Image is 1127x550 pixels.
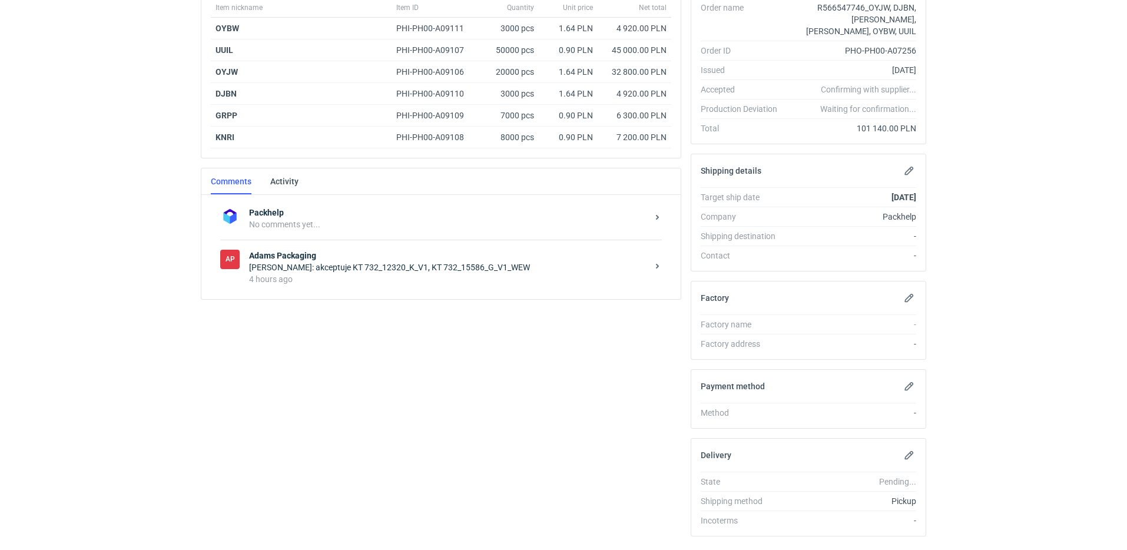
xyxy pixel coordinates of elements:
[701,382,765,391] h2: Payment method
[480,127,539,148] div: 8000 pcs
[602,44,667,56] div: 45 000.00 PLN
[891,193,916,202] strong: [DATE]
[396,22,475,34] div: PHI-PH00-A09111
[602,22,667,34] div: 4 920.00 PLN
[396,131,475,143] div: PHI-PH00-A09108
[821,85,916,94] em: Confirming with supplier...
[602,66,667,78] div: 32 800.00 PLN
[220,250,240,269] figcaption: AP
[543,66,593,78] div: 1.64 PLN
[820,103,916,115] em: Waiting for confirmation...
[220,207,240,226] img: Packhelp
[563,3,593,12] span: Unit price
[787,495,916,507] div: Pickup
[211,168,251,194] a: Comments
[879,477,916,486] em: Pending...
[396,110,475,121] div: PHI-PH00-A09109
[249,218,648,230] div: No comments yet...
[701,338,787,350] div: Factory address
[787,64,916,76] div: [DATE]
[249,250,648,261] strong: Adams Packaging
[701,230,787,242] div: Shipping destination
[480,61,539,83] div: 20000 pcs
[701,407,787,419] div: Method
[543,88,593,100] div: 1.64 PLN
[249,273,648,285] div: 4 hours ago
[701,250,787,261] div: Contact
[220,250,240,269] div: Adams Packaging
[787,45,916,57] div: PHO-PH00-A07256
[543,110,593,121] div: 0.90 PLN
[602,110,667,121] div: 6 300.00 PLN
[701,191,787,203] div: Target ship date
[216,3,263,12] span: Item nickname
[787,407,916,419] div: -
[701,495,787,507] div: Shipping method
[787,122,916,134] div: 101 140.00 PLN
[701,45,787,57] div: Order ID
[787,2,916,37] div: R566547746_OYJW, DJBN, [PERSON_NAME], [PERSON_NAME], OYBW, UUIL
[902,291,916,305] button: Edit factory details
[701,515,787,526] div: Incoterms
[602,88,667,100] div: 4 920.00 PLN
[216,67,238,77] a: OYJW
[787,211,916,223] div: Packhelp
[701,211,787,223] div: Company
[543,22,593,34] div: 1.64 PLN
[701,122,787,134] div: Total
[216,45,233,55] a: UUIL
[701,166,761,175] h2: Shipping details
[787,250,916,261] div: -
[480,18,539,39] div: 3000 pcs
[787,515,916,526] div: -
[902,448,916,462] button: Edit delivery details
[602,131,667,143] div: 7 200.00 PLN
[701,84,787,95] div: Accepted
[701,476,787,488] div: State
[701,319,787,330] div: Factory name
[787,230,916,242] div: -
[701,450,731,460] h2: Delivery
[216,132,234,142] a: KNRI
[270,168,299,194] a: Activity
[543,131,593,143] div: 0.90 PLN
[216,111,237,120] a: GRPP
[396,88,475,100] div: PHI-PH00-A09110
[396,3,419,12] span: Item ID
[787,319,916,330] div: -
[787,338,916,350] div: -
[507,3,534,12] span: Quantity
[480,105,539,127] div: 7000 pcs
[701,293,729,303] h2: Factory
[701,2,787,37] div: Order name
[396,66,475,78] div: PHI-PH00-A09106
[639,3,667,12] span: Net total
[480,39,539,61] div: 50000 pcs
[701,103,787,115] div: Production Deviation
[701,64,787,76] div: Issued
[480,83,539,105] div: 3000 pcs
[216,24,239,33] a: OYBW
[396,44,475,56] div: PHI-PH00-A09107
[902,164,916,178] button: Edit shipping details
[902,379,916,393] button: Edit payment method
[216,89,237,98] a: DJBN
[543,44,593,56] div: 0.90 PLN
[249,207,648,218] strong: Packhelp
[249,261,648,273] div: [PERSON_NAME]: akceptuje KT 732_12320_K_V1, KT 732_15586_G_V1_WEW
